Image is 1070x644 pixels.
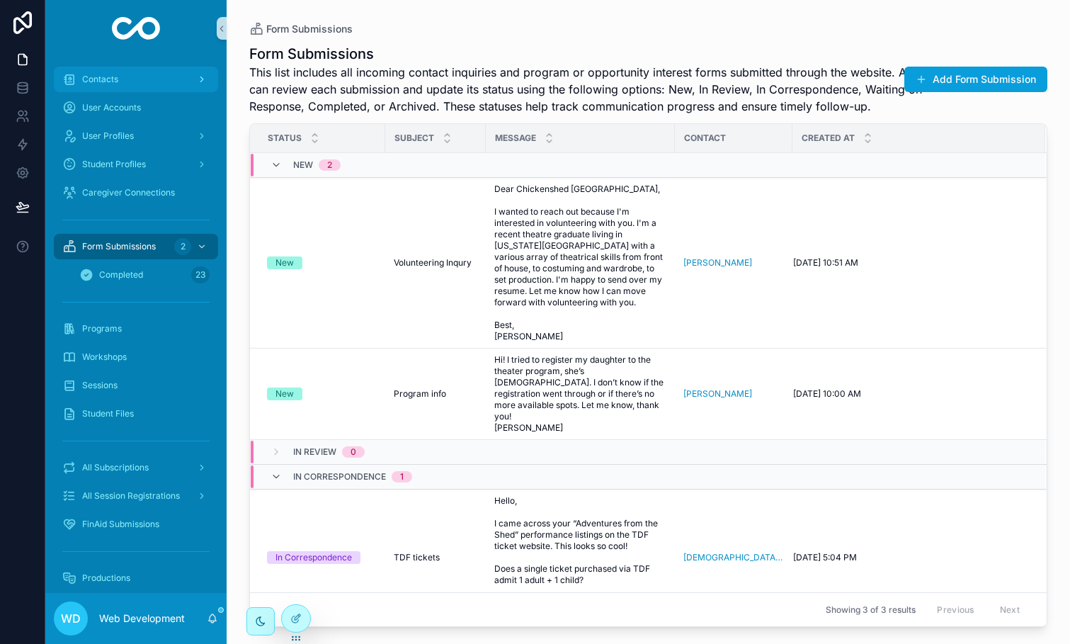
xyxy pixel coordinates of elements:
div: scrollable content [45,57,227,593]
div: 2 [174,238,191,255]
a: Dear Chickenshed [GEOGRAPHIC_DATA], I wanted to reach out because I'm interested in volunteering ... [494,183,666,342]
p: Web Development [99,611,185,626]
span: FinAid Submissions [82,519,159,530]
span: This list includes all incoming contact inquiries and program or opportunity interest forms submi... [249,64,941,115]
a: Caregiver Connections [54,180,218,205]
span: User Accounts [82,102,141,113]
a: User Profiles [54,123,218,149]
a: Student Files [54,401,218,426]
span: Contacts [82,74,118,85]
a: Workshops [54,344,218,370]
a: Volunteering Inqury [394,257,477,269]
span: Volunteering Inqury [394,257,472,269]
a: User Accounts [54,95,218,120]
span: [DATE] 10:00 AM [793,388,861,400]
span: Contact [684,132,726,144]
span: In Correspondence [293,471,386,482]
a: All Subscriptions [54,455,218,480]
a: FinAid Submissions [54,512,218,537]
span: [DATE] 5:04 PM [793,552,857,563]
a: [PERSON_NAME] [683,388,784,400]
h1: Form Submissions [249,44,941,64]
span: Caregiver Connections [82,187,175,198]
a: Hi! I tried to register my daughter to the theater program, she’s [DEMOGRAPHIC_DATA]. I don’t kno... [494,354,666,434]
span: Student Profiles [82,159,146,170]
a: In Correspondence [267,551,377,564]
a: Contacts [54,67,218,92]
a: All Session Registrations [54,483,218,509]
a: Form Submissions [249,22,353,36]
div: 1 [400,471,404,482]
div: 0 [351,446,356,458]
a: [DATE] 5:04 PM [793,552,1028,563]
span: Workshops [82,351,127,363]
span: Message [495,132,536,144]
span: Productions [82,572,130,584]
span: TDF tickets [394,552,440,563]
span: Form Submissions [82,241,156,252]
span: All Session Registrations [82,490,180,502]
span: All Subscriptions [82,462,149,473]
a: [DATE] 10:51 AM [793,257,1028,269]
a: Programs [54,316,218,341]
a: [PERSON_NAME] [683,257,752,269]
span: Created at [802,132,855,144]
span: Program info [394,388,446,400]
a: Form Submissions2 [54,234,218,259]
span: [DATE] 10:51 AM [793,257,858,269]
span: Showing 3 of 3 results [826,604,916,616]
img: App logo [112,17,161,40]
span: Form Submissions [266,22,353,36]
a: New [267,388,377,400]
a: [DATE] 10:00 AM [793,388,1028,400]
span: Completed [99,269,143,281]
span: Programs [82,323,122,334]
span: User Profiles [82,130,134,142]
a: Program info [394,388,477,400]
a: [PERSON_NAME] [683,388,752,400]
div: 23 [191,266,210,283]
a: TDF tickets [394,552,477,563]
span: In Review [293,446,336,458]
a: Hello, I came across your “Adventures from the Shed” performance listings on the TDF ticket websi... [494,495,666,620]
span: Subject [394,132,434,144]
a: Productions [54,565,218,591]
span: Sessions [82,380,118,391]
div: New [275,256,294,269]
a: Sessions [54,373,218,398]
span: New [293,159,313,171]
div: 2 [327,159,332,171]
div: In Correspondence [275,551,352,564]
span: Student Files [82,408,134,419]
div: New [275,388,294,400]
button: Add Form Submission [904,67,1047,92]
a: [PERSON_NAME] [683,257,784,269]
a: New [267,256,377,269]
a: Student Profiles [54,152,218,177]
span: Status [268,132,302,144]
a: [DEMOGRAPHIC_DATA][PERSON_NAME] [683,552,784,563]
span: WD [61,610,81,627]
a: Completed23 [71,262,218,288]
